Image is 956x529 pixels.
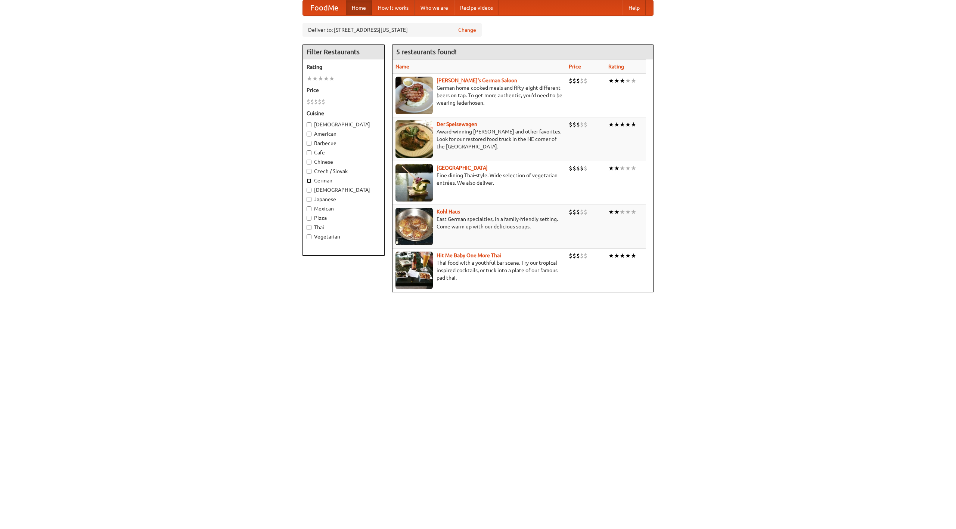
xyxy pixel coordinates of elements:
label: Barbecue [307,139,381,147]
li: ★ [631,252,636,260]
label: German [307,177,381,184]
li: ★ [625,208,631,216]
li: $ [580,164,584,172]
a: Who we are [415,0,454,15]
a: [PERSON_NAME]'s German Saloon [437,77,517,83]
li: ★ [620,164,625,172]
p: German home-cooked meals and fifty-eight different beers on tap. To get more authentic, you'd nee... [395,84,563,107]
li: ★ [620,120,625,129]
li: $ [572,252,576,260]
li: $ [584,208,587,216]
img: babythai.jpg [395,252,433,289]
label: [DEMOGRAPHIC_DATA] [307,186,381,194]
li: $ [584,120,587,129]
li: ★ [323,74,329,83]
input: Czech / Slovak [307,169,311,174]
li: $ [576,120,580,129]
input: [DEMOGRAPHIC_DATA] [307,122,311,127]
li: $ [569,77,572,85]
li: ★ [625,252,631,260]
label: Japanese [307,196,381,203]
input: Cafe [307,150,311,155]
p: Thai food with a youthful bar scene. Try our tropical inspired cocktails, or tuck into a plate of... [395,259,563,282]
img: speisewagen.jpg [395,120,433,158]
li: $ [307,98,310,106]
img: kohlhaus.jpg [395,208,433,245]
li: ★ [608,120,614,129]
input: Japanese [307,197,311,202]
li: ★ [631,120,636,129]
li: ★ [608,77,614,85]
li: $ [580,208,584,216]
li: $ [318,98,322,106]
input: Chinese [307,160,311,164]
a: [GEOGRAPHIC_DATA] [437,165,488,171]
li: ★ [608,164,614,172]
li: $ [584,77,587,85]
b: Der Speisewagen [437,121,477,127]
li: $ [584,164,587,172]
li: ★ [625,120,631,129]
li: ★ [620,208,625,216]
h4: Filter Restaurants [303,44,384,59]
li: $ [584,252,587,260]
li: ★ [614,120,620,129]
input: Barbecue [307,141,311,146]
a: Hit Me Baby One More Thai [437,252,501,258]
input: Mexican [307,206,311,211]
li: $ [576,164,580,172]
label: Chinese [307,158,381,166]
input: Thai [307,225,311,230]
li: ★ [625,164,631,172]
label: Cafe [307,149,381,156]
li: ★ [307,74,312,83]
li: $ [572,120,576,129]
li: $ [572,164,576,172]
li: ★ [614,208,620,216]
a: Kohl Haus [437,209,460,215]
li: ★ [625,77,631,85]
li: $ [569,208,572,216]
a: Change [458,26,476,34]
input: Pizza [307,216,311,221]
label: Thai [307,224,381,231]
p: Award-winning [PERSON_NAME] and other favorites. Look for our restored food truck in the NE corne... [395,128,563,150]
li: $ [314,98,318,106]
li: $ [569,164,572,172]
input: Vegetarian [307,234,311,239]
div: Deliver to: [STREET_ADDRESS][US_STATE] [302,23,482,37]
li: ★ [608,208,614,216]
label: Czech / Slovak [307,167,381,175]
li: $ [569,120,572,129]
a: Rating [608,64,624,70]
a: Recipe videos [454,0,499,15]
a: Home [346,0,372,15]
img: esthers.jpg [395,77,433,114]
a: Name [395,64,409,70]
li: ★ [614,77,620,85]
p: East German specialties, in a family-friendly setting. Come warm up with our delicious soups. [395,215,563,230]
img: satay.jpg [395,164,433,202]
h5: Price [307,86,381,94]
a: Price [569,64,581,70]
li: ★ [312,74,318,83]
a: Help [623,0,646,15]
input: American [307,132,311,136]
li: $ [576,208,580,216]
li: ★ [608,252,614,260]
input: [DEMOGRAPHIC_DATA] [307,188,311,193]
li: $ [580,252,584,260]
label: Pizza [307,214,381,222]
li: ★ [318,74,323,83]
li: ★ [614,252,620,260]
li: $ [576,252,580,260]
li: ★ [631,164,636,172]
h5: Cuisine [307,110,381,117]
label: Vegetarian [307,233,381,240]
a: FoodMe [303,0,346,15]
li: $ [572,208,576,216]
